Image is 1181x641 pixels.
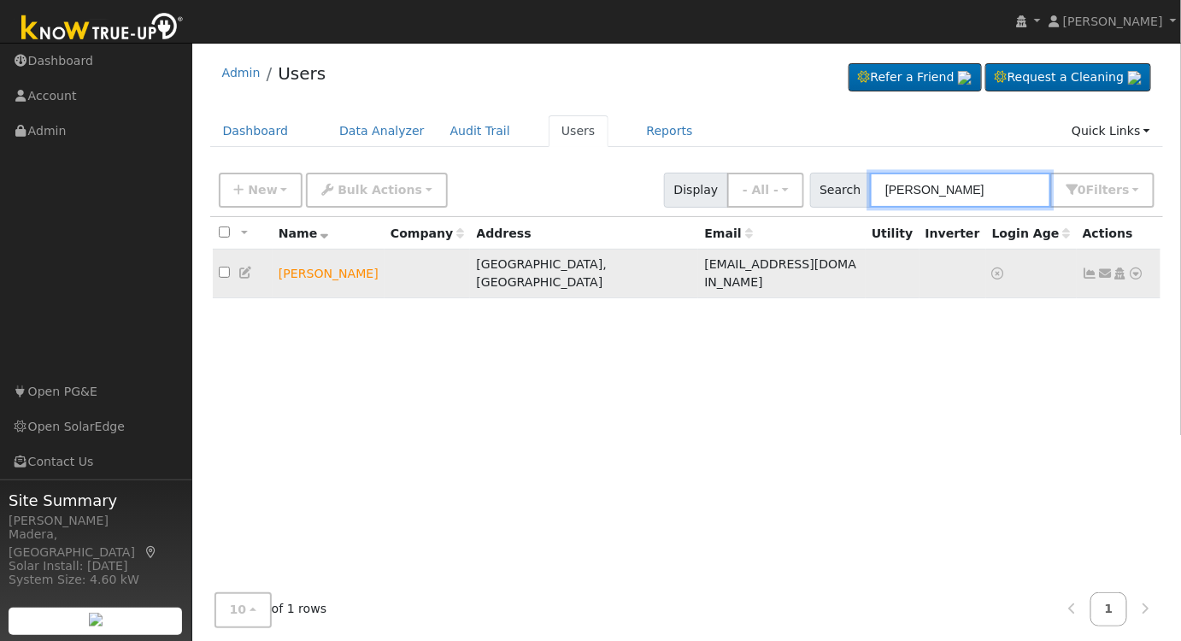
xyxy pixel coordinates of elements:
a: Other actions [1129,265,1144,283]
div: [PERSON_NAME] [9,512,183,530]
a: Admin [222,66,261,79]
a: Refer a Friend [849,63,982,92]
a: Login As [1113,267,1128,280]
span: Site Summary [9,489,183,512]
a: Audit Trail [438,115,523,147]
td: [GEOGRAPHIC_DATA], [GEOGRAPHIC_DATA] [470,250,698,298]
div: Utility [872,225,914,243]
div: Actions [1083,225,1155,243]
a: Dashboard [210,115,302,147]
a: Quick Links [1059,115,1163,147]
a: No login access [992,267,1008,280]
span: Company name [391,226,464,240]
span: Days since last login [992,226,1071,240]
a: Not connected [1083,267,1098,280]
a: Data Analyzer [326,115,438,147]
span: Display [664,173,728,208]
span: New [248,183,277,197]
button: New [219,173,303,208]
img: Know True-Up [13,9,192,48]
span: Email [705,226,753,240]
a: monteonadrian@gmail.com [1098,265,1113,283]
img: retrieve [958,71,972,85]
button: 0Filters [1050,173,1155,208]
a: Users [278,63,326,84]
a: 1 [1090,593,1128,626]
button: - All - [727,173,804,208]
div: Solar Install: [DATE] [9,557,183,575]
button: 10 [214,593,272,628]
input: Search [870,173,1051,208]
span: 10 [230,603,247,617]
span: Name [279,226,329,240]
div: Address [477,225,693,243]
div: System Size: 4.60 kW [9,571,183,589]
img: retrieve [89,613,103,626]
td: Lead [273,250,385,298]
span: [PERSON_NAME] [1063,15,1163,28]
span: of 1 rows [214,593,327,628]
div: Madera, [GEOGRAPHIC_DATA] [9,526,183,562]
span: Filter [1086,183,1130,197]
span: s [1122,183,1129,197]
span: Bulk Actions [338,183,422,197]
span: [EMAIL_ADDRESS][DOMAIN_NAME] [705,257,857,289]
img: retrieve [1128,71,1142,85]
a: Request a Cleaning [985,63,1151,92]
a: Reports [634,115,706,147]
a: Users [549,115,608,147]
a: Edit User [238,266,254,279]
button: Bulk Actions [306,173,447,208]
div: Inverter [925,225,980,243]
a: Map [144,545,159,559]
span: Search [810,173,871,208]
